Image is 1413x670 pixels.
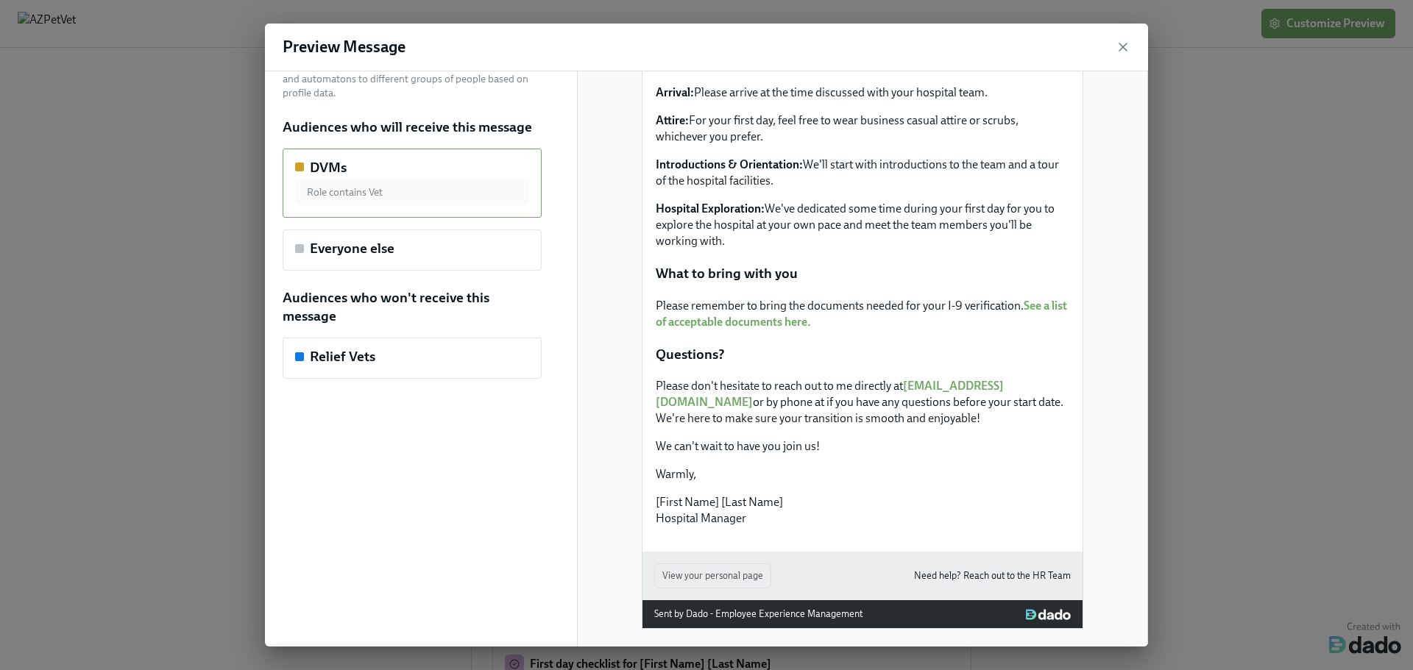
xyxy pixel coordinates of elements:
[654,563,771,588] button: View your personal page
[654,606,863,622] div: Sent by Dado - Employee Experience Management
[283,36,406,58] h4: Preview Message
[654,343,1071,366] div: Questions?
[283,288,542,326] h5: Audiences who won't receive this message
[654,39,1071,251] div: Your first day in the hospital will be focused on getting you settled in and feeling comfortable....
[654,296,1071,332] div: Please remember to bring the documents needed for your I-9 verification.See a list of acceptable ...
[283,118,532,137] h5: Audiences who will receive this message
[654,263,1071,285] div: What to bring with you
[283,149,542,218] div: DVMsRole contains Vet
[283,338,542,379] div: Relief Vets
[1026,609,1071,621] img: Dado
[654,377,1071,528] div: Please don't hesitate to reach out to me directly at[EMAIL_ADDRESS][DOMAIN_NAME]or by phone at if...
[310,239,394,258] h5: Everyone else
[283,58,542,100] p: Target Audiences enable sending custom messages, tasks and automatons to different groups of peop...
[283,229,542,271] div: Everyone else
[295,179,529,205] div: Role contains Vet
[662,569,763,583] span: View your personal page
[310,158,347,177] h5: DVMs
[310,347,375,366] h5: Relief Vets
[914,568,1071,584] a: Need help? Reach out to the HR Team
